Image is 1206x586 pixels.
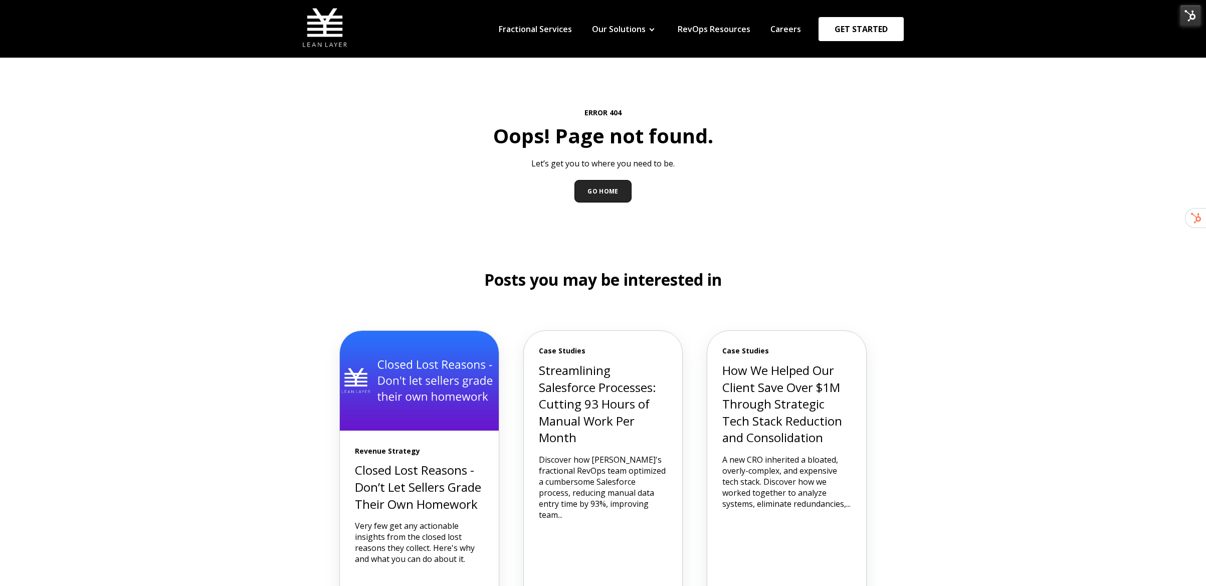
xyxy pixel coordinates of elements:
a: Fractional Services [499,24,572,35]
a: GET STARTED [819,17,904,41]
span: Case Studies [539,346,668,356]
h1: Oops! Page not found. [327,122,879,150]
a: Closed Lost Reasons - Don’t Let Sellers Grade Their Own Homework [355,462,481,512]
a: RevOps Resources [678,24,750,35]
a: Streamlining Salesforce Processes: Cutting 93 Hours of Manual Work Per Month [539,362,656,446]
img: HubSpot Tools Menu Toggle [1180,5,1201,26]
p: Very few get any actionable insights from the closed lost reasons they collect. Here's why and wh... [355,520,484,564]
a: Our Solutions [592,24,646,35]
div: Navigation Menu [489,24,811,35]
a: How We Helped Our Client Save Over $1M Through Strategic Tech Stack Reduction and Consolidation [722,362,842,446]
a: GO HOME [574,180,632,203]
h2: Posts you may be interested in [327,269,879,291]
span: ERROR 404 [327,108,879,118]
p: Let’s get you to where you need to be. [327,158,879,169]
span: Case Studies [722,346,851,356]
p: Discover how [PERSON_NAME]'s fractional RevOps team optimized a cumbersome Salesforce process, re... [539,454,668,520]
span: Revenue Strategy [355,446,484,456]
p: A new CRO inherited a bloated, overly-complex, and expensive tech stack. Discover how we worked t... [722,454,851,509]
a: Careers [770,24,801,35]
img: Lean Layer Logo [302,5,347,50]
